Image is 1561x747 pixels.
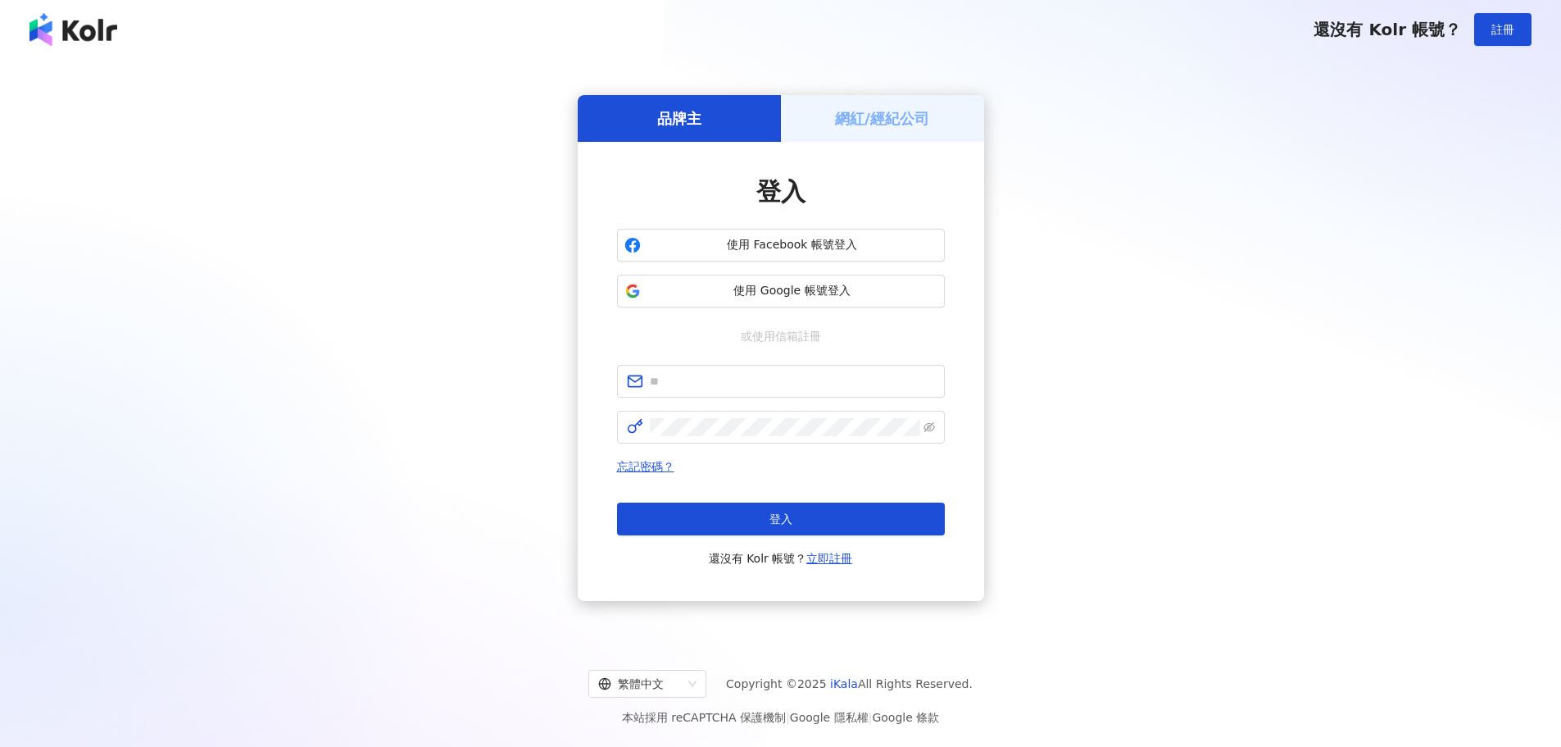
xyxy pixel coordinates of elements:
[1314,20,1461,39] span: 還沒有 Kolr 帳號？
[622,708,939,727] span: 本站採用 reCAPTCHA 保護機制
[598,671,682,697] div: 繁體中文
[923,421,935,433] span: eye-invisible
[769,512,792,526] span: 登入
[756,177,805,206] span: 登入
[830,677,858,690] a: iKala
[647,237,937,253] span: 使用 Facebook 帳號登入
[617,460,674,473] a: 忘記密碼？
[617,275,945,307] button: 使用 Google 帳號登入
[729,327,833,345] span: 或使用信箱註冊
[869,711,873,724] span: |
[1491,23,1514,36] span: 註冊
[806,552,852,565] a: 立即註冊
[657,108,701,129] h5: 品牌主
[709,549,853,568] span: 還沒有 Kolr 帳號？
[29,13,117,46] img: logo
[617,229,945,262] button: 使用 Facebook 帳號登入
[872,711,939,724] a: Google 條款
[726,674,973,694] span: Copyright © 2025 All Rights Reserved.
[647,283,937,299] span: 使用 Google 帳號登入
[617,503,945,535] button: 登入
[790,711,869,724] a: Google 隱私權
[786,711,790,724] span: |
[835,108,929,129] h5: 網紅/經紀公司
[1474,13,1532,46] button: 註冊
